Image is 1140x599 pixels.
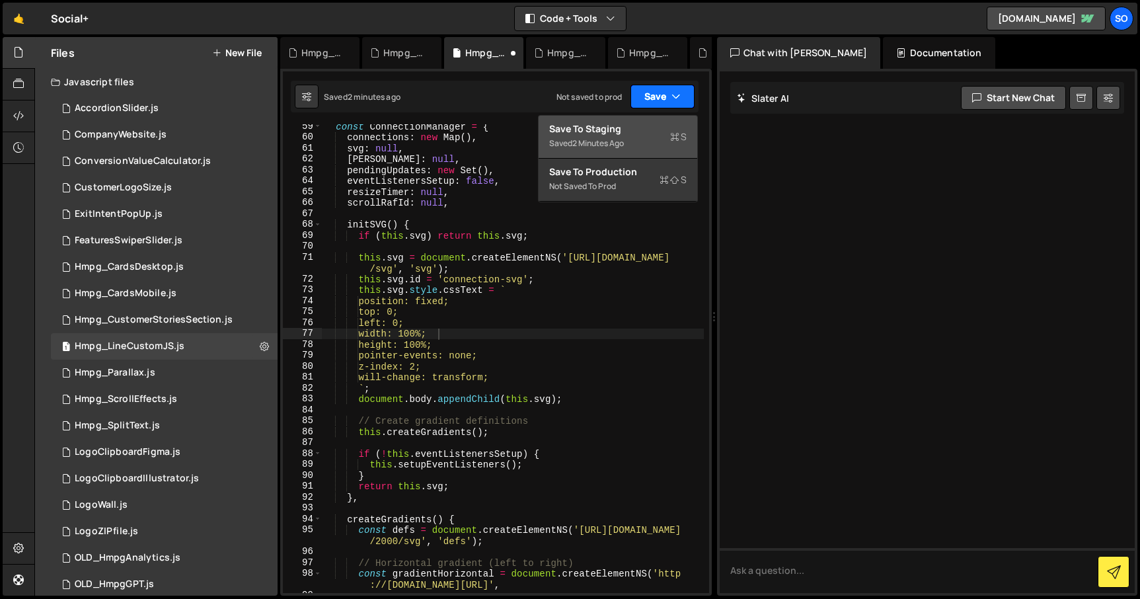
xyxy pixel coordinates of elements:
[283,557,322,569] div: 97
[35,69,278,95] div: Javascript files
[51,360,278,386] div: 15116/47892.js
[75,102,159,114] div: AccordionSlider.js
[283,546,322,557] div: 96
[283,350,322,361] div: 79
[283,492,322,503] div: 92
[51,148,278,175] div: 15116/40946.js
[283,132,322,143] div: 60
[51,46,75,60] h2: Files
[283,252,322,274] div: 71
[283,393,322,405] div: 83
[630,85,695,108] button: Save
[75,552,180,564] div: OLD_HmpgAnalytics.js
[51,280,278,307] div: 15116/47105.js
[549,165,687,179] div: Save to Production
[883,37,995,69] div: Documentation
[283,448,322,459] div: 88
[51,307,278,333] div: 15116/47900.js
[711,46,753,60] div: Hmpg_CardsMobile.js
[515,7,626,30] button: Code + Tools
[283,143,322,154] div: 61
[75,261,184,273] div: Hmpg_CardsDesktop.js
[283,361,322,372] div: 80
[283,230,322,241] div: 69
[51,413,278,439] div: 15116/47767.js
[51,386,278,413] div: 15116/47945.js
[283,339,322,350] div: 78
[51,545,278,571] div: 15116/40702.js
[51,465,278,492] div: 15116/42838.js
[283,241,322,252] div: 70
[3,3,35,34] a: 🤙
[75,367,155,379] div: Hmpg_Parallax.js
[283,415,322,426] div: 85
[283,514,322,525] div: 94
[539,116,697,159] button: Save to StagingS Saved2 minutes ago
[283,121,322,132] div: 59
[629,46,671,60] div: Hmpg_CardsDesktop.js
[670,130,687,143] span: S
[51,439,278,465] div: 15116/40336.js
[75,235,182,247] div: FeaturesSwiperSlider.js
[1110,7,1133,30] a: So
[283,405,322,416] div: 84
[283,186,322,198] div: 65
[283,568,322,590] div: 98
[283,306,322,317] div: 75
[961,86,1066,110] button: Start new chat
[324,91,400,102] div: Saved
[283,383,322,394] div: 82
[51,201,278,227] div: 15116/40766.js
[75,393,177,405] div: Hmpg_ScrollEffects.js
[75,420,160,432] div: Hmpg_SplitText.js
[737,92,790,104] h2: Slater AI
[283,219,322,230] div: 68
[51,227,278,254] div: 15116/40701.js
[51,333,278,360] div: 15116/47872.js
[212,48,262,58] button: New File
[283,153,322,165] div: 62
[283,296,322,307] div: 74
[283,426,322,438] div: 86
[283,459,322,470] div: 89
[556,91,623,102] div: Not saved to prod
[51,492,278,518] div: 15116/46100.js
[465,46,508,60] div: Hmpg_LineCustomJS.js
[283,328,322,339] div: 77
[301,46,344,60] div: Hmpg_CustomerStoriesSection.js
[75,288,176,299] div: Hmpg_CardsMobile.js
[75,579,154,590] div: OLD_HmpgGPT.js
[717,37,881,69] div: Chat with [PERSON_NAME]
[51,175,278,201] div: 15116/40353.js
[549,136,687,151] div: Saved
[660,173,687,186] span: S
[75,473,199,485] div: LogoClipboardIllustrator.js
[51,95,278,122] div: 15116/41115.js
[572,138,624,149] div: 2 minutes ago
[283,208,322,220] div: 67
[75,499,128,511] div: LogoWall.js
[62,342,70,353] span: 1
[51,11,89,26] div: Social+
[51,571,278,598] div: 15116/41430.js
[51,254,278,280] div: 15116/47106.js
[283,317,322,329] div: 76
[348,91,400,102] div: 2 minutes ago
[549,179,687,194] div: Not saved to prod
[75,182,172,194] div: CustomerLogoSize.js
[283,372,322,383] div: 81
[547,46,589,60] div: Hmpg_SplitText.js
[75,340,184,352] div: Hmpg_LineCustomJS.js
[283,470,322,481] div: 90
[75,446,180,458] div: LogoClipboardFigma.js
[283,175,322,186] div: 64
[75,314,233,326] div: Hmpg_CustomerStoriesSection.js
[75,208,163,220] div: ExitIntentPopUp.js
[283,274,322,285] div: 72
[283,165,322,176] div: 63
[75,129,167,141] div: CompanyWebsite.js
[75,155,211,167] div: ConversionValueCalculator.js
[539,159,697,202] button: Save to ProductionS Not saved to prod
[283,284,322,296] div: 73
